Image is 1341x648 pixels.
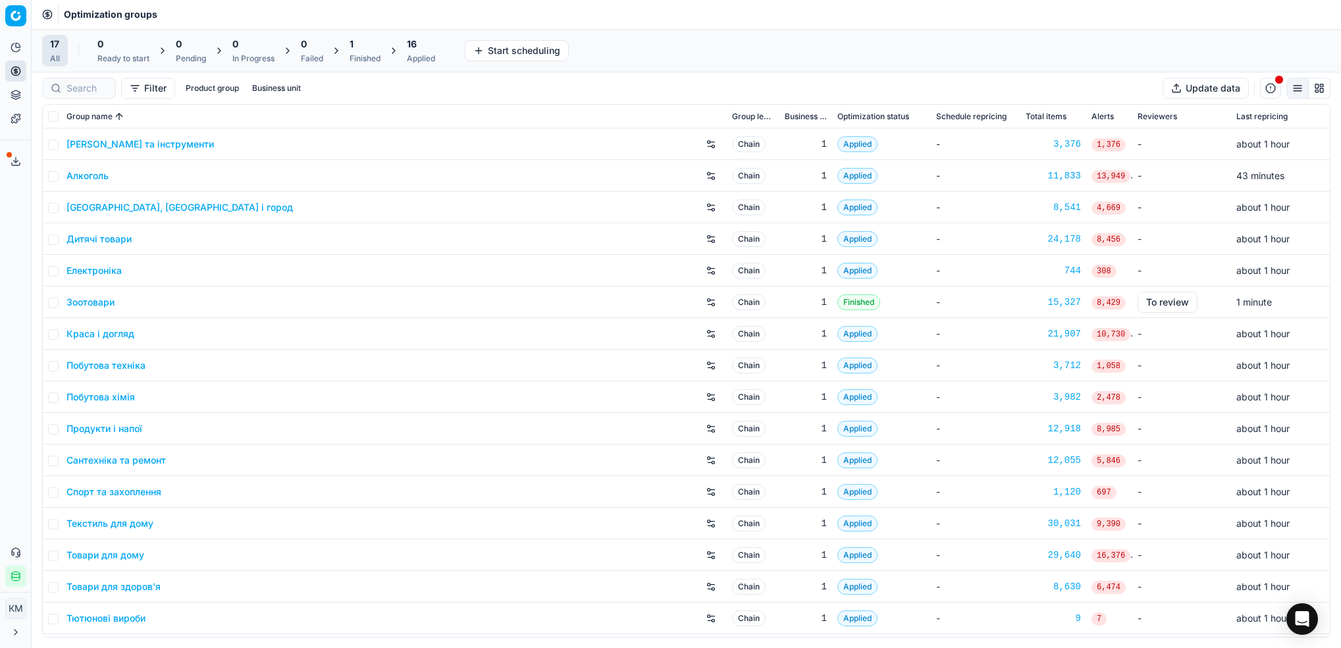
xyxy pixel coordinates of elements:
a: 11,833 [1026,169,1081,182]
span: Applied [837,231,878,247]
span: Chain [732,452,766,468]
td: - [1132,160,1231,192]
td: - [1132,476,1231,508]
span: Alerts [1091,111,1114,122]
td: - [1132,255,1231,286]
span: Schedule repricing [936,111,1007,122]
button: Business unit [247,80,306,96]
div: 1 [785,517,827,530]
div: 1 [785,138,827,151]
td: - [931,413,1020,445]
div: 24,178 [1026,232,1081,246]
td: - [1132,539,1231,571]
td: - [1132,445,1231,476]
span: Chain [732,358,766,373]
a: 21,907 [1026,327,1081,340]
span: Applied [837,516,878,531]
div: 744 [1026,264,1081,277]
div: 30,031 [1026,517,1081,530]
a: Побутова техніка [66,359,145,372]
span: about 1 hour [1236,486,1290,497]
td: - [931,192,1020,223]
span: Applied [837,358,878,373]
span: 8,429 [1091,296,1126,310]
span: 1,058 [1091,360,1126,373]
button: Update data [1163,78,1249,99]
td: - [1132,223,1231,255]
td: - [931,160,1020,192]
a: 1,120 [1026,485,1081,499]
a: Дитячі товари [66,232,132,246]
span: 13,949 [1091,170,1130,183]
span: Optimization groups [64,8,157,21]
div: 1 [785,580,827,593]
a: Зоотовари [66,296,115,309]
a: Сантехніка та ремонт [66,454,166,467]
span: 7 [1091,612,1107,626]
td: - [1132,571,1231,603]
span: about 1 hour [1236,138,1290,149]
span: Applied [837,389,878,405]
div: In Progress [232,53,275,64]
span: Applied [837,452,878,468]
span: 2,478 [1091,391,1126,404]
div: 1 [785,422,827,435]
div: 9 [1026,612,1081,625]
a: 8,541 [1026,201,1081,214]
span: about 1 hour [1236,454,1290,466]
span: 17 [50,38,59,51]
a: 12,918 [1026,422,1081,435]
td: - [931,286,1020,318]
td: - [1132,603,1231,634]
a: [GEOGRAPHIC_DATA], [GEOGRAPHIC_DATA] і город [66,201,293,214]
td: - [1132,381,1231,413]
td: - [931,539,1020,571]
span: Business unit [785,111,827,122]
span: Chain [732,389,766,405]
span: 0 [176,38,182,51]
td: - [931,571,1020,603]
div: 1 [785,296,827,309]
span: Total items [1026,111,1066,122]
span: Chain [732,326,766,342]
a: Товари для дому [66,549,144,562]
span: Chain [732,168,766,184]
div: Finished [350,53,381,64]
span: Chain [732,516,766,531]
span: Chain [732,231,766,247]
span: Applied [837,263,878,279]
span: about 1 hour [1236,581,1290,592]
span: Applied [837,547,878,563]
span: about 1 hour [1236,549,1290,560]
span: 16,376 [1091,549,1130,562]
a: 3,712 [1026,359,1081,372]
div: 1 [785,169,827,182]
td: - [1132,318,1231,350]
td: - [931,255,1020,286]
span: about 1 hour [1236,423,1290,434]
nav: breadcrumb [64,8,157,21]
span: about 1 hour [1236,265,1290,276]
span: about 1 hour [1236,518,1290,529]
span: 16 [407,38,417,51]
div: Pending [176,53,206,64]
div: 1 [785,264,827,277]
span: about 1 hour [1236,612,1290,624]
a: Побутова хімія [66,391,135,404]
span: Chain [732,200,766,215]
span: Group name [66,111,113,122]
div: Failed [301,53,323,64]
div: 1 [785,549,827,562]
div: 15,327 [1026,296,1081,309]
button: To review [1138,292,1197,313]
a: 3,376 [1026,138,1081,151]
span: Applied [837,484,878,500]
span: Last repricing [1236,111,1288,122]
button: Start scheduling [465,40,569,61]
